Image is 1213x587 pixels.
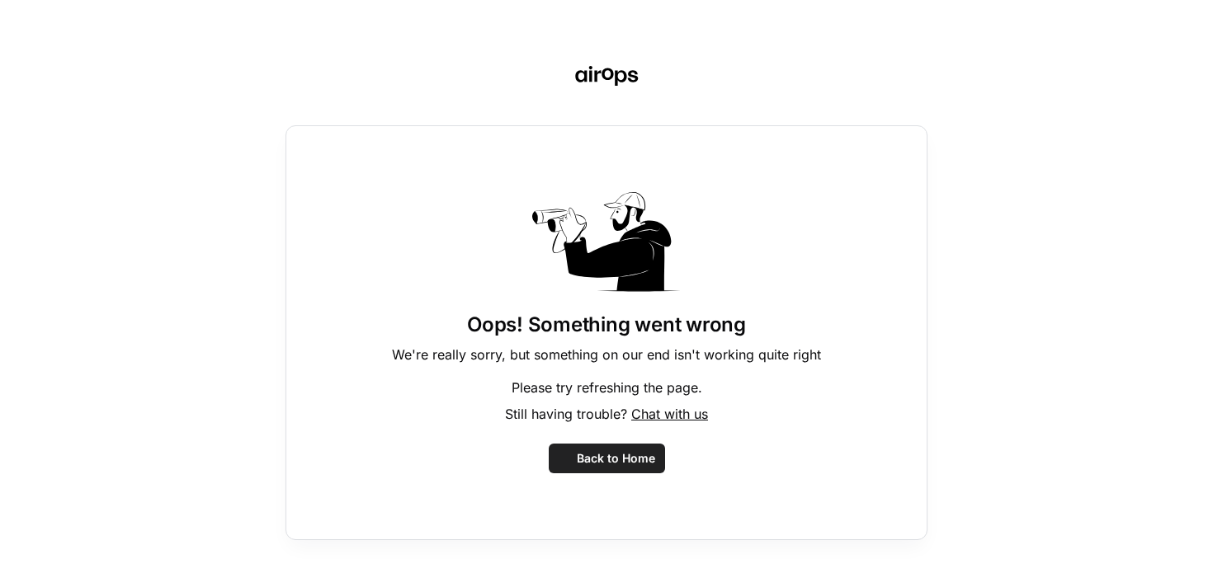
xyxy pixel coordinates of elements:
[392,345,821,364] p: We're really sorry, but something on our end isn't working quite right
[512,378,702,397] p: Please try refreshing the page.
[549,444,665,473] button: Back to Home
[467,312,746,338] h1: Oops! Something went wrong
[505,404,708,424] p: Still having trouble?
[577,450,655,467] span: Back to Home
[631,406,708,422] span: Chat with us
